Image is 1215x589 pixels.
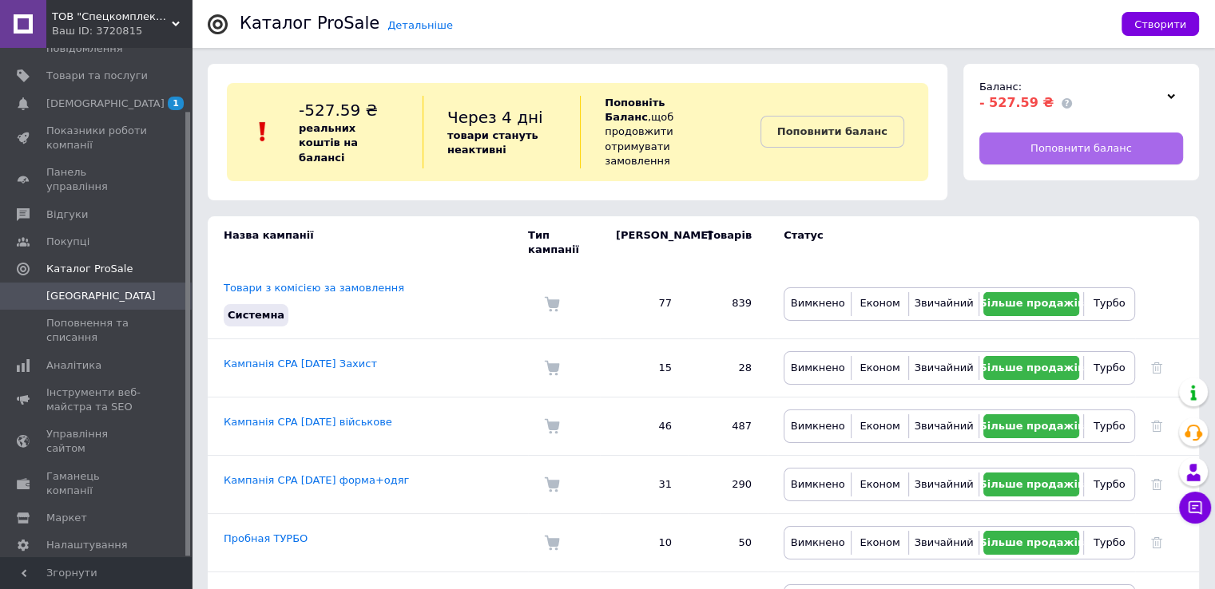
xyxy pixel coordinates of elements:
span: ТОВ "Спецкомплект ЮА" [52,10,172,24]
a: Поповнити баланс [760,116,904,148]
span: Більше продажів [979,536,1084,548]
button: Звичайний [913,472,975,496]
span: Панель управління [46,165,148,194]
span: Турбо [1094,420,1126,432]
span: Більше продажів [979,478,1084,490]
span: 1 [168,97,184,110]
span: Інструменти веб-майстра та SEO [46,385,148,414]
a: Видалити [1151,536,1162,548]
button: Турбо [1088,472,1130,496]
span: Вимкнено [791,478,845,490]
button: Створити [1122,12,1199,36]
td: 46 [600,397,688,455]
b: реальних коштів на балансі [299,122,358,163]
span: [DEMOGRAPHIC_DATA] [46,97,165,111]
button: Більше продажів [983,472,1079,496]
span: Турбо [1094,536,1126,548]
span: Більше продажів [979,297,1084,309]
span: Системна [228,309,284,321]
img: Комісія за замовлення [544,476,560,492]
button: Економ [856,414,903,438]
button: Більше продажів [983,356,1079,380]
img: Комісія за замовлення [544,296,560,312]
button: Вимкнено [788,531,847,555]
button: Економ [856,472,903,496]
button: Чат з покупцем [1179,492,1211,524]
span: Управління сайтом [46,427,148,456]
button: Більше продажів [983,414,1079,438]
span: Звичайний [915,478,974,490]
button: Звичайний [913,292,975,316]
img: :exclamation: [251,120,275,144]
span: Економ [860,297,899,309]
a: Товари з комісією за замовлення [224,282,404,294]
td: Тип кампанії [528,216,600,269]
button: Звичайний [913,414,975,438]
a: Поповнити баланс [979,132,1183,164]
span: Створити [1134,18,1186,30]
img: Комісія за замовлення [544,360,560,376]
span: Турбо [1094,362,1126,374]
span: Аналітика [46,358,101,373]
a: Видалити [1151,362,1162,374]
span: Маркет [46,511,87,525]
span: Звичайний [915,420,974,432]
span: Гаманець компанії [46,469,148,498]
span: Економ [860,536,899,548]
span: Вимкнено [791,297,845,309]
span: Більше продажів [979,420,1084,432]
td: [PERSON_NAME] [600,216,688,269]
span: [GEOGRAPHIC_DATA] [46,289,156,303]
img: Комісія за замовлення [544,418,560,434]
button: Вимкнено [788,472,847,496]
span: Налаштування [46,538,128,552]
span: - 527.59 ₴ [979,95,1054,110]
span: Товари та послуги [46,69,148,83]
span: Каталог ProSale [46,262,133,276]
span: Турбо [1094,478,1126,490]
b: товари стануть неактивні [447,129,538,156]
td: 290 [688,455,768,513]
span: Через 4 дні [447,108,543,127]
div: , щоб продовжити отримувати замовлення [580,96,760,168]
div: Каталог ProSale [240,15,379,32]
a: Видалити [1151,478,1162,490]
button: Звичайний [913,356,975,380]
span: Більше продажів [979,362,1084,374]
td: 77 [600,269,688,338]
td: 50 [688,513,768,571]
img: Комісія за замовлення [544,535,560,551]
span: Вимкнено [791,420,845,432]
td: 10 [600,513,688,571]
button: Більше продажів [983,531,1079,555]
button: Вимкнено [788,356,847,380]
a: Кампанія CPA [DATE] Захист [224,358,377,370]
span: Звичайний [915,297,974,309]
td: 15 [600,338,688,397]
span: Економ [860,478,899,490]
span: Звичайний [915,536,974,548]
span: Вимкнено [791,536,845,548]
b: Поповнити баланс [777,125,887,137]
span: Баланс: [979,81,1022,93]
span: Показники роботи компанії [46,124,148,152]
a: Кампанія CPA [DATE] військове [224,416,392,428]
span: Поповнити баланс [1030,141,1132,156]
a: Видалити [1151,420,1162,432]
span: Вимкнено [791,362,845,374]
span: Економ [860,420,899,432]
button: Турбо [1088,414,1130,438]
span: Турбо [1094,297,1126,309]
button: Вимкнено [788,292,847,316]
button: Економ [856,356,903,380]
td: 839 [688,269,768,338]
button: Звичайний [913,531,975,555]
span: -527.59 ₴ [299,101,378,120]
td: Товарів [688,216,768,269]
button: Турбо [1088,356,1130,380]
button: Економ [856,292,903,316]
button: Турбо [1088,531,1130,555]
span: Покупці [46,235,89,249]
button: Більше продажів [983,292,1079,316]
button: Турбо [1088,292,1130,316]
